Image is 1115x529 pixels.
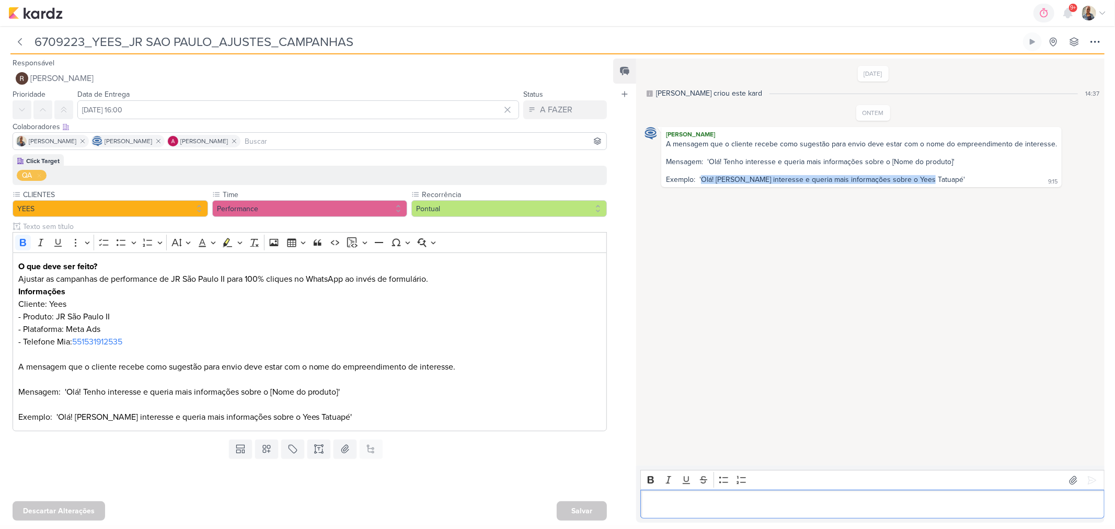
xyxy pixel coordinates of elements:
[645,127,657,140] img: Caroline Traven De Andrade
[13,121,607,132] div: Colaboradores
[421,189,607,200] label: Recorrência
[666,140,1057,184] div: A mensagem que o cliente recebe como sugestão para envio deve estar com o nome do empreendimento ...
[29,136,76,146] span: [PERSON_NAME]
[105,136,152,146] span: [PERSON_NAME]
[31,32,1021,51] input: Kard Sem Título
[180,136,228,146] span: [PERSON_NAME]
[243,135,604,147] input: Buscar
[22,189,208,200] label: CLIENTES
[663,129,1060,140] div: [PERSON_NAME]
[222,189,408,200] label: Time
[72,337,122,347] a: 551531912535
[77,100,519,119] input: Select a date
[656,88,762,99] div: [PERSON_NAME] criou este kard
[411,200,607,217] button: Pontual
[13,200,208,217] button: YEES
[18,261,97,272] strong: O que deve ser feito?
[8,7,63,19] img: kardz.app
[13,90,45,99] label: Prioridade
[1048,178,1057,186] div: 9:15
[26,156,60,166] div: Click Target
[18,286,65,297] strong: Informações
[1071,4,1076,12] span: 9+
[18,361,602,423] p: A mensagem que o cliente recebe como sugestão para envio deve estar com o nome do empreendimento ...
[523,90,543,99] label: Status
[168,136,178,146] img: Alessandra Gomes
[13,232,607,252] div: Editor toolbar
[16,72,28,85] img: Rafael Dornelles
[1085,89,1099,98] div: 14:37
[13,252,607,432] div: Editor editing area: main
[16,136,27,146] img: Iara Santos
[77,90,130,99] label: Data de Entrega
[540,103,572,116] div: A FAZER
[92,136,102,146] img: Caroline Traven De Andrade
[1028,38,1037,46] div: Ligar relógio
[212,200,408,217] button: Performance
[523,100,607,119] button: A FAZER
[1082,6,1096,20] img: Iara Santos
[21,221,607,232] input: Texto sem título
[22,170,32,181] div: QA
[13,59,54,67] label: Responsável
[640,470,1105,490] div: Editor toolbar
[640,490,1105,519] div: Editor editing area: main
[13,69,607,88] button: [PERSON_NAME]
[18,273,602,348] p: Ajustar as campanhas de performance de JR São Paulo II para 100% cliques no WhatsApp ao invés de ...
[30,72,94,85] span: [PERSON_NAME]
